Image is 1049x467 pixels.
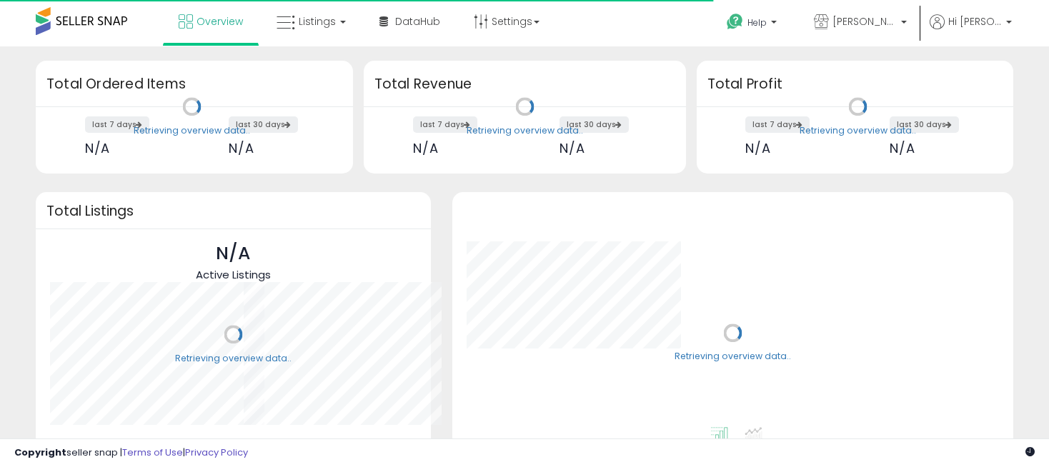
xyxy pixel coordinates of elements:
[14,446,248,460] div: seller snap | |
[675,351,791,363] div: Retrieving overview data..
[175,352,292,365] div: Retrieving overview data..
[14,446,66,459] strong: Copyright
[395,14,440,29] span: DataHub
[715,2,791,46] a: Help
[299,14,336,29] span: Listings
[800,124,916,137] div: Retrieving overview data..
[467,124,583,137] div: Retrieving overview data..
[747,16,767,29] span: Help
[134,124,250,137] div: Retrieving overview data..
[197,14,243,29] span: Overview
[930,14,1012,46] a: Hi [PERSON_NAME]
[948,14,1002,29] span: Hi [PERSON_NAME]
[832,14,897,29] span: [PERSON_NAME] LLC
[726,13,744,31] i: Get Help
